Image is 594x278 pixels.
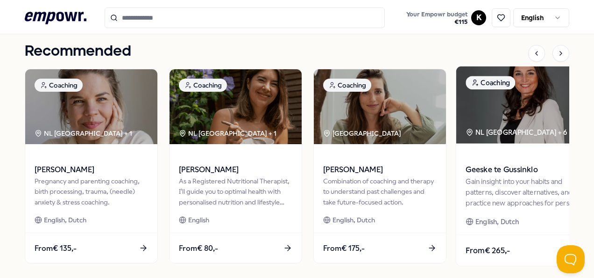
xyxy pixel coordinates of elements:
[179,242,218,255] span: From € 80,-
[323,176,437,207] div: Combination of coaching and therapy to understand past challenges and take future-focused action.
[35,176,148,207] div: Pregnancy and parenting coaching, birth processing, trauma, (needle) anxiety & stress coaching.
[475,216,519,227] span: English, Dutch
[406,11,467,18] span: Your Empowr budget
[323,128,403,139] div: [GEOGRAPHIC_DATA]
[179,128,276,139] div: NL [GEOGRAPHIC_DATA] + 1
[179,176,292,207] div: As a Registered Nutritional Therapist, I'll guide you to optimal health with personalised nutriti...
[179,79,227,92] div: Coaching
[403,8,471,28] a: Your Empowr budget€115
[25,69,157,144] img: package image
[466,76,515,89] div: Coaching
[323,164,437,176] span: [PERSON_NAME]
[35,164,148,176] span: [PERSON_NAME]
[466,164,582,176] span: Geeske te Gussinklo
[35,242,77,255] span: From € 135,-
[25,69,158,263] a: package imageCoachingNL [GEOGRAPHIC_DATA] + 1[PERSON_NAME]Pregnancy and parenting coaching, birth...
[35,79,83,92] div: Coaching
[105,7,385,28] input: Search for products, categories or subcategories
[466,127,567,138] div: NL [GEOGRAPHIC_DATA] + 6
[313,69,446,263] a: package imageCoaching[GEOGRAPHIC_DATA] [PERSON_NAME]Combination of coaching and therapy to unders...
[323,242,365,255] span: From € 175,-
[323,79,371,92] div: Coaching
[35,128,132,139] div: NL [GEOGRAPHIC_DATA] + 1
[314,69,446,144] img: package image
[466,176,582,208] div: Gain insight into your habits and patterns, discover alternatives, and practice new approaches fo...
[404,9,469,28] button: Your Empowr budget€115
[557,245,585,273] iframe: Help Scout Beacon - Open
[25,40,131,63] h1: Recommended
[406,18,467,26] span: € 115
[332,215,375,225] span: English, Dutch
[456,66,593,267] a: package imageCoachingNL [GEOGRAPHIC_DATA] + 6Geeske te GussinkloGain insight into your habits and...
[169,69,302,263] a: package imageCoachingNL [GEOGRAPHIC_DATA] + 1[PERSON_NAME]As a Registered Nutritional Therapist, ...
[44,215,86,225] span: English, Dutch
[179,164,292,176] span: [PERSON_NAME]
[188,215,209,225] span: English
[471,10,486,25] button: K
[466,244,510,256] span: From € 265,-
[170,69,302,144] img: package image
[456,66,592,144] img: package image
